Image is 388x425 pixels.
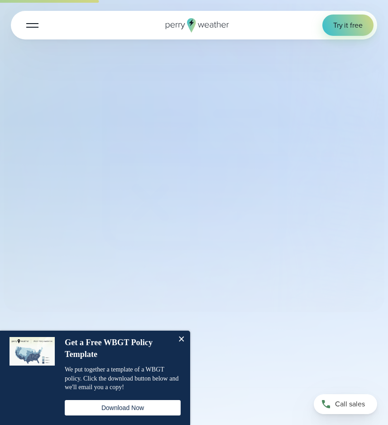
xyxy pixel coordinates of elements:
button: Close [172,331,190,349]
span: Try it free [333,20,363,30]
span: Call sales [335,399,365,409]
a: Call sales [314,394,377,414]
h4: Get a Free WBGT Policy Template [65,337,171,360]
img: dialog featured image [10,337,55,366]
button: Download Now [65,400,181,415]
a: Try it free [322,15,374,36]
p: We put together a template of a WBGT policy. Click the download button below and we'll email you ... [65,365,181,392]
